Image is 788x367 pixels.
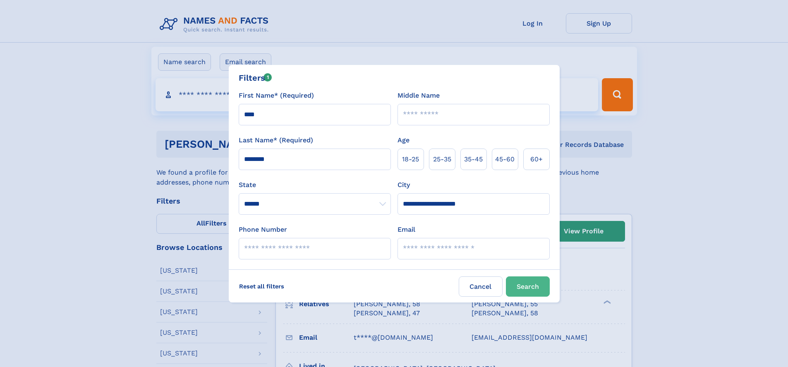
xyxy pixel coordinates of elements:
span: 45‑60 [495,154,515,164]
span: 18‑25 [402,154,419,164]
label: First Name* (Required) [239,91,314,101]
label: Middle Name [398,91,440,101]
span: 25‑35 [433,154,451,164]
label: City [398,180,410,190]
label: State [239,180,391,190]
label: Last Name* (Required) [239,135,313,145]
label: Reset all filters [234,276,290,296]
div: Filters [239,72,272,84]
label: Age [398,135,410,145]
label: Phone Number [239,225,287,235]
span: 35‑45 [464,154,483,164]
label: Email [398,225,415,235]
label: Cancel [459,276,503,297]
button: Search [506,276,550,297]
span: 60+ [530,154,543,164]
